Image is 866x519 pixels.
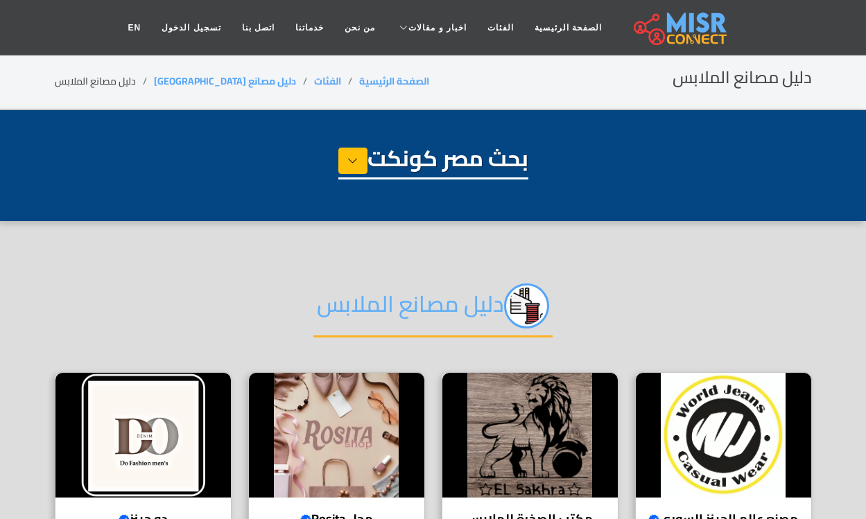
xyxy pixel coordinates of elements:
[359,72,429,90] a: الصفحة الرئيسية
[477,15,524,41] a: الفئات
[285,15,334,41] a: خدماتنا
[232,15,285,41] a: اتصل بنا
[338,145,528,179] h1: بحث مصر كونكت
[524,15,612,41] a: الصفحة الرئيسية
[386,15,477,41] a: اخبار و مقالات
[334,15,386,41] a: من نحن
[154,72,296,90] a: دليل مصانع [GEOGRAPHIC_DATA]
[634,10,727,45] img: main.misr_connect
[314,72,341,90] a: الفئات
[55,373,231,498] img: دو جينز
[151,15,231,41] a: تسجيل الدخول
[118,15,152,41] a: EN
[673,68,812,88] h2: دليل مصانع الملابس
[442,373,618,498] img: مكتب الصخرة للملابس الجاهزة شبرا
[55,74,154,89] li: دليل مصانع الملابس
[504,283,549,328] img: jc8qEEzyi89FPzAOrPPq.png
[249,373,424,498] img: محل Rosita
[408,21,467,34] span: اخبار و مقالات
[636,373,811,498] img: مصنع عالم الجينز السوري
[313,283,553,337] h2: دليل مصانع الملابس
